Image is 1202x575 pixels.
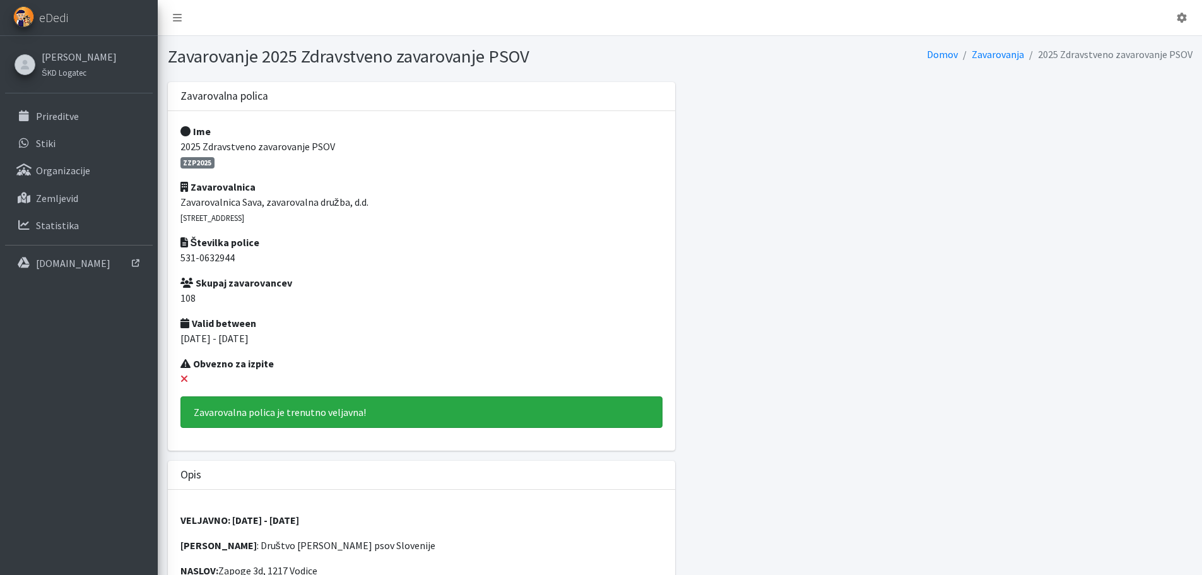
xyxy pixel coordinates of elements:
[5,158,153,183] a: Organizacije
[36,137,56,150] p: Stiki
[927,48,958,61] a: Domov
[36,219,79,232] p: Statistika
[180,139,663,169] p: 2025 Zdravstveno zavarovanje PSOV
[180,194,663,225] p: Zavarovalnica Sava, zavarovalna družba, d.d.
[5,213,153,238] a: Statistika
[1024,45,1193,64] li: 2025 Zdravstveno zavarovanje PSOV
[39,8,68,27] span: eDedi
[168,45,676,68] h1: Zavarovanje 2025 Zdravstveno zavarovanje PSOV
[5,131,153,156] a: Stiki
[180,357,274,370] strong: Obvezno za izpite
[180,181,256,193] strong: Zavarovalnica
[180,514,299,526] strong: VELJAVNO: [DATE] - [DATE]
[180,290,663,305] p: 108
[36,110,79,122] p: Prireditve
[180,157,215,169] span: ZZP2025
[36,257,110,270] p: [DOMAIN_NAME]
[42,49,117,64] a: [PERSON_NAME]
[5,251,153,276] a: [DOMAIN_NAME]
[5,104,153,129] a: Prireditve
[180,276,292,289] strong: Skupaj zavarovancev
[180,468,201,482] h3: Opis
[42,64,117,80] a: ŠKD Logatec
[180,236,260,249] strong: Številka police
[180,331,663,346] p: [DATE] - [DATE]
[180,539,257,552] strong: [PERSON_NAME]
[42,68,86,78] small: ŠKD Logatec
[180,125,211,138] strong: Ime
[180,538,663,553] p: : Društvo [PERSON_NAME] psov Slovenije
[972,48,1024,61] a: Zavarovanja
[180,317,256,329] strong: Valid between
[180,250,663,265] p: 531-0632944
[180,90,268,103] h3: Zavarovalna polica
[5,186,153,211] a: Zemljevid
[180,396,663,428] div: Zavarovalna polica je trenutno veljavna!
[36,192,78,205] p: Zemljevid
[180,213,244,223] small: [STREET_ADDRESS]
[36,164,90,177] p: Organizacije
[13,6,34,27] img: eDedi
